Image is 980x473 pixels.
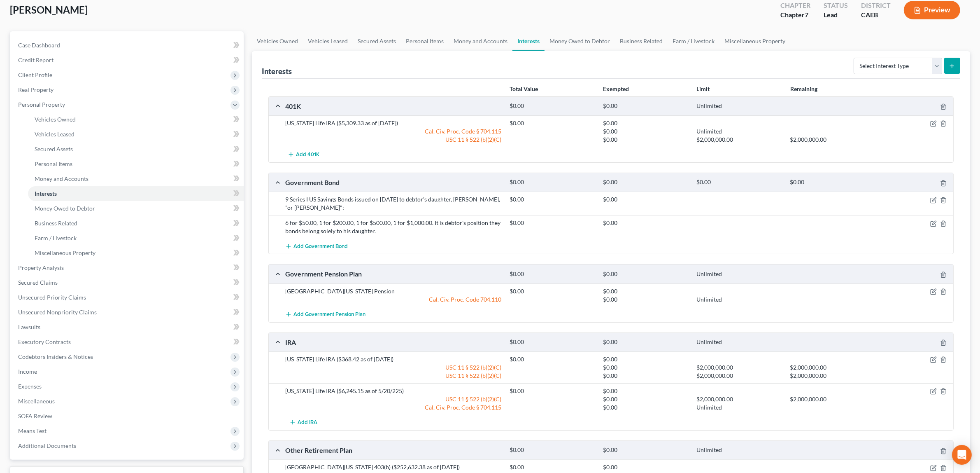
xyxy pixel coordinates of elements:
a: Money Owed to Debtor [28,201,244,216]
a: Business Related [615,31,668,51]
div: Chapter [780,1,810,10]
a: Farm / Livestock [668,31,719,51]
span: Unsecured Priority Claims [18,294,86,301]
span: [PERSON_NAME] [10,4,88,16]
div: $0.00 [505,338,599,346]
a: Secured Claims [12,275,244,290]
div: $0.00 [599,119,692,127]
div: $2,000,000.00 [786,363,879,372]
div: Other Retirement Plan [281,446,505,454]
span: Miscellaneous Property [35,249,95,256]
div: $0.00 [505,119,599,127]
div: $0.00 [599,446,692,454]
div: 401K [281,102,505,110]
div: IRA [281,338,505,347]
span: Unsecured Nonpriority Claims [18,309,97,316]
a: Money Owed to Debtor [545,31,615,51]
div: $0.00 [692,178,786,186]
div: USC 11 § 522 (b)(2)(C) [281,372,505,380]
div: $0.00 [599,355,692,363]
div: $0.00 [599,463,692,471]
span: Case Dashboard [18,42,60,49]
a: Case Dashboard [12,38,244,53]
span: Vehicles Owned [35,116,76,123]
a: Unsecured Nonpriority Claims [12,305,244,320]
span: Lawsuits [18,323,40,330]
span: Miscellaneous [18,398,55,405]
div: $0.00 [599,178,692,186]
strong: Limit [696,85,710,92]
strong: Total Value [510,85,538,92]
div: $2,000,000.00 [692,372,786,380]
button: Add Government Pension Plan [285,307,365,322]
div: Unlimited [692,102,786,110]
div: $0.00 [599,387,692,395]
strong: Remaining [790,85,817,92]
div: $0.00 [599,295,692,304]
button: Add Government Bond [285,239,348,254]
span: Secured Assets [35,145,73,152]
div: [US_STATE] Life IRA ($6,245.15 as of 5/20/225) [281,387,505,395]
div: 6 for $50.00, 1 for $200.00, 1 for $500.00, 1 for $1,000.00. It is debtor's position they bonds b... [281,219,505,235]
div: [US_STATE] Life IRA ($368.42 as of [DATE]) [281,355,505,363]
div: USC 11 § 522 (b)(2)(C) [281,136,505,144]
div: 9 Series I US Savings Bonds issued on [DATE] to debtor's daughter, [PERSON_NAME], "or [PERSON_NAM... [281,195,505,212]
a: Miscellaneous Property [719,31,790,51]
div: Lead [824,10,848,20]
div: Cal. Civ. Proc. Code § 704.115 [281,127,505,136]
div: $2,000,000.00 [692,363,786,372]
span: Income [18,368,37,375]
span: Means Test [18,427,47,434]
span: Business Related [35,220,77,227]
span: Money Owed to Debtor [35,205,95,212]
div: $0.00 [505,463,599,471]
div: $0.00 [599,338,692,346]
div: $2,000,000.00 [786,372,879,380]
a: Interests [512,31,545,51]
a: Interests [28,186,244,201]
div: Cal. Civ. Proc. Code 704.110 [281,295,505,304]
div: Unlimited [692,338,786,346]
div: Interests [262,66,292,76]
div: Government Pension Plan [281,269,505,278]
button: Preview [904,1,960,19]
span: Add Government Pension Plan [293,311,365,318]
a: Secured Assets [28,142,244,157]
span: Add IRA [298,419,317,426]
div: $0.00 [599,136,692,144]
div: Unlimited [692,270,786,278]
a: Personal Items [28,157,244,171]
div: $0.00 [599,363,692,372]
span: Additional Documents [18,442,76,449]
a: Money and Accounts [449,31,512,51]
div: $2,000,000.00 [692,395,786,403]
div: $0.00 [505,387,599,395]
a: Vehicles Leased [303,31,353,51]
div: Chapter [780,10,810,20]
div: $0.00 [599,127,692,136]
div: Unlimited [692,295,786,304]
div: Open Intercom Messenger [952,445,972,465]
span: SOFA Review [18,412,52,419]
div: $0.00 [505,287,599,295]
div: $0.00 [786,178,879,186]
div: $0.00 [505,270,599,278]
div: Status [824,1,848,10]
span: Property Analysis [18,264,64,271]
div: Unlimited [692,403,786,412]
span: Credit Report [18,56,54,63]
a: Lawsuits [12,320,244,335]
a: Unsecured Priority Claims [12,290,244,305]
div: $0.00 [599,372,692,380]
div: $0.00 [505,178,599,186]
div: $0.00 [599,270,692,278]
div: $0.00 [505,195,599,204]
div: $0.00 [599,403,692,412]
div: USC 11 § 522 (b)(2)(C) [281,363,505,372]
span: Farm / Livestock [35,234,77,241]
a: Business Related [28,216,244,231]
a: Vehicles Owned [252,31,303,51]
div: $0.00 [505,355,599,363]
div: [GEOGRAPHIC_DATA][US_STATE] 403(b) ($252,632.38 as of [DATE]) [281,463,505,471]
div: $0.00 [599,102,692,110]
